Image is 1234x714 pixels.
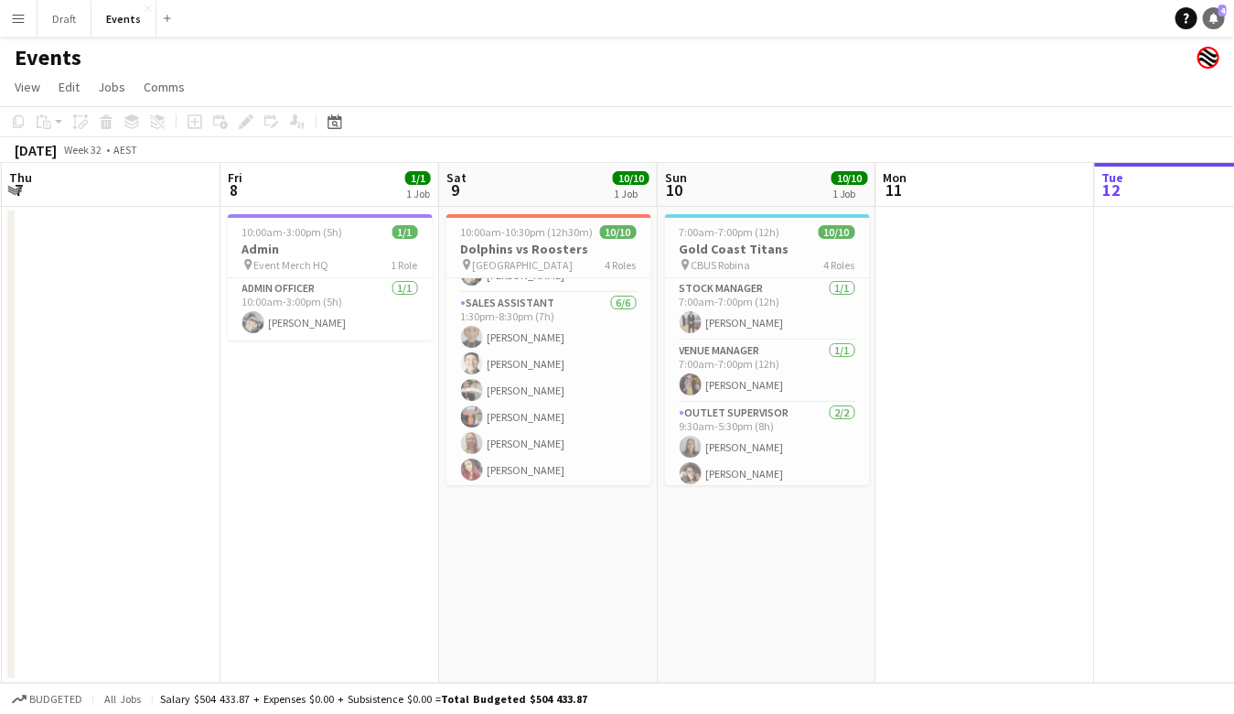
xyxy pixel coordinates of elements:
[392,225,418,239] span: 1/1
[461,225,594,239] span: 10:00am-10:30pm (12h30m)
[819,225,855,239] span: 10/10
[614,187,649,200] div: 1 Job
[392,258,418,272] span: 1 Role
[38,1,91,37] button: Draft
[160,692,587,706] div: Salary $504 433.87 + Expenses $0.00 + Subsistence $0.00 =
[473,258,574,272] span: [GEOGRAPHIC_DATA]
[662,179,687,200] span: 10
[228,241,433,257] h3: Admin
[60,143,106,157] span: Week 32
[444,179,467,200] span: 9
[225,179,242,200] span: 8
[1218,5,1227,16] span: 4
[9,169,32,186] span: Thu
[228,169,242,186] span: Fri
[15,141,57,159] div: [DATE]
[113,143,137,157] div: AEST
[101,692,145,706] span: All jobs
[613,171,649,185] span: 10/10
[824,258,855,272] span: 4 Roles
[7,75,48,99] a: View
[881,179,907,200] span: 11
[59,79,80,95] span: Edit
[91,1,156,37] button: Events
[1203,7,1225,29] a: 4
[446,214,651,485] app-job-card: 10:00am-10:30pm (12h30m)10/10Dolphins vs Roosters [GEOGRAPHIC_DATA]4 RolesOutlet Supervisor2/212:...
[446,293,651,488] app-card-role: Sales Assistant6/61:30pm-8:30pm (7h)[PERSON_NAME][PERSON_NAME][PERSON_NAME][PERSON_NAME][PERSON_N...
[1197,47,1219,69] app-user-avatar: Event Merch
[6,179,32,200] span: 7
[665,169,687,186] span: Sun
[884,169,907,186] span: Mon
[446,241,651,257] h3: Dolphins vs Roosters
[832,171,868,185] span: 10/10
[406,187,430,200] div: 1 Job
[144,79,185,95] span: Comms
[665,403,870,492] app-card-role: Outlet Supervisor2/29:30am-5:30pm (8h)[PERSON_NAME][PERSON_NAME]
[665,214,870,485] app-job-card: 7:00am-7:00pm (12h)10/10Gold Coast Titans CBUS Robina4 RolesStock Manager1/17:00am-7:00pm (12h)[P...
[136,75,192,99] a: Comms
[600,225,637,239] span: 10/10
[228,278,433,341] app-card-role: Admin Officer1/110:00am-3:00pm (5h)[PERSON_NAME]
[91,75,133,99] a: Jobs
[665,241,870,257] h3: Gold Coast Titans
[665,278,870,341] app-card-role: Stock Manager1/17:00am-7:00pm (12h)[PERSON_NAME]
[51,75,87,99] a: Edit
[15,79,40,95] span: View
[98,79,125,95] span: Jobs
[228,214,433,341] app-job-card: 10:00am-3:00pm (5h)1/1Admin Event Merch HQ1 RoleAdmin Officer1/110:00am-3:00pm (5h)[PERSON_NAME]
[665,341,870,403] app-card-role: Venue Manager1/17:00am-7:00pm (12h)[PERSON_NAME]
[692,258,751,272] span: CBUS Robina
[9,689,85,709] button: Budgeted
[606,258,637,272] span: 4 Roles
[680,225,780,239] span: 7:00am-7:00pm (12h)
[29,693,82,706] span: Budgeted
[405,171,431,185] span: 1/1
[254,258,329,272] span: Event Merch HQ
[1102,169,1124,186] span: Tue
[832,187,867,200] div: 1 Job
[242,225,343,239] span: 10:00am-3:00pm (5h)
[1100,179,1124,200] span: 12
[15,44,81,71] h1: Events
[446,169,467,186] span: Sat
[441,692,587,706] span: Total Budgeted $504 433.87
